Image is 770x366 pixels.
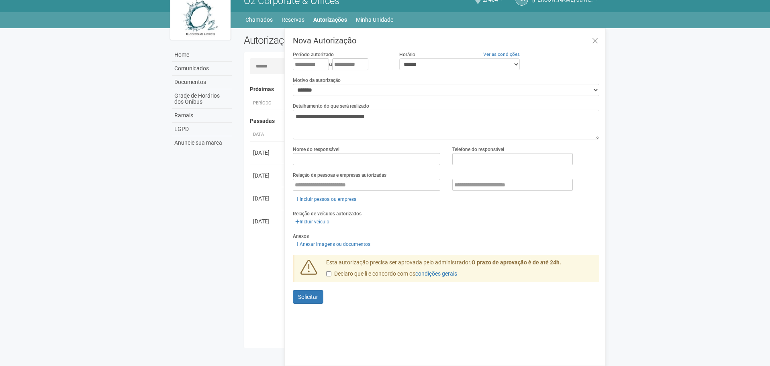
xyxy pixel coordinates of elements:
a: Minha Unidade [356,14,393,25]
label: Anexos [293,233,309,240]
th: Período [250,97,286,110]
a: Reservas [282,14,304,25]
a: Chamados [245,14,273,25]
a: Anuncie sua marca [172,136,232,149]
div: [DATE] [253,194,283,202]
a: Ver as condições [483,51,520,57]
h3: Nova Autorização [293,37,599,45]
label: Nome do responsável [293,146,339,153]
a: condições gerais [415,270,457,277]
div: [DATE] [253,172,283,180]
a: Anexar imagens ou documentos [293,240,373,249]
a: Autorizações [313,14,347,25]
div: [DATE] [253,217,283,225]
th: Data [250,128,286,141]
a: Incluir pessoa ou empresa [293,195,359,204]
a: Home [172,48,232,62]
label: Declaro que li e concordo com os [326,270,457,278]
a: Incluir veículo [293,217,332,226]
strong: O prazo de aprovação é de até 24h. [472,259,561,266]
label: Telefone do responsável [452,146,504,153]
a: Grade de Horários dos Ônibus [172,89,232,109]
label: Relação de veículos autorizados [293,210,362,217]
h2: Autorizações [244,34,416,46]
div: a [293,58,387,70]
a: Ramais [172,109,232,123]
a: Documentos [172,76,232,89]
h4: Próximas [250,86,594,92]
label: Relação de pessoas e empresas autorizadas [293,172,386,179]
span: Solicitar [298,294,318,300]
label: Período autorizado [293,51,334,58]
label: Detalhamento do que será realizado [293,102,369,110]
label: Horário [399,51,415,58]
h4: Passadas [250,118,594,124]
button: Solicitar [293,290,323,304]
div: [DATE] [253,149,283,157]
div: Esta autorização precisa ser aprovada pelo administrador. [320,259,600,282]
a: LGPD [172,123,232,136]
input: Declaro que li e concordo com oscondições gerais [326,271,331,276]
a: Comunicados [172,62,232,76]
label: Motivo da autorização [293,77,341,84]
